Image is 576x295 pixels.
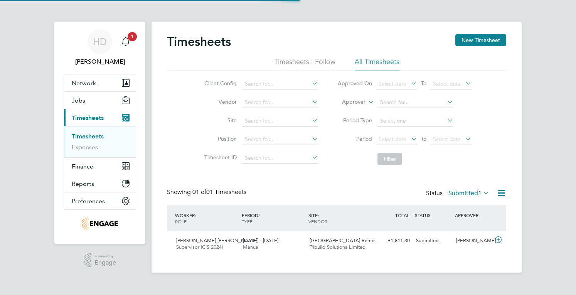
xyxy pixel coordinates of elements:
[455,34,506,46] button: New Timesheet
[242,134,318,145] input: Search for...
[192,188,246,196] span: 01 Timesheets
[337,117,372,124] label: Period Type
[243,237,278,244] span: [DATE] - [DATE]
[72,197,105,205] span: Preferences
[195,212,196,218] span: /
[64,29,136,66] a: HD[PERSON_NAME]
[258,212,260,218] span: /
[242,218,253,224] span: TYPE
[242,79,318,89] input: Search for...
[94,260,116,266] span: Engage
[202,135,237,142] label: Position
[337,135,372,142] label: Period
[64,192,136,209] button: Preferences
[167,34,231,49] h2: Timesheets
[377,116,453,126] input: Select one
[72,133,104,140] a: Timesheets
[72,163,93,170] span: Finance
[310,237,380,244] span: [GEOGRAPHIC_DATA] Remo…
[72,143,98,151] a: Expenses
[413,234,453,247] div: Submitted
[173,208,240,228] div: WORKER
[379,80,406,87] span: Select date
[242,116,318,126] input: Search for...
[419,78,429,88] span: To
[395,212,409,218] span: TOTAL
[64,175,136,192] button: Reports
[192,188,206,196] span: 01 of
[176,244,223,250] span: Supervisor (CIS 2024)
[64,92,136,109] button: Jobs
[64,126,136,157] div: Timesheets
[240,208,307,228] div: PERIOD
[167,188,248,196] div: Showing
[82,217,118,230] img: tribuildsolutions-logo-retina.png
[310,244,365,250] span: Tribuild Solutions Limited
[175,218,187,224] span: ROLE
[355,57,399,71] li: All Timesheets
[433,80,461,87] span: Select date
[377,97,453,108] input: Search for...
[448,189,489,197] label: Submitted
[308,218,327,224] span: VENDOR
[307,208,373,228] div: SITE
[54,22,145,244] nav: Main navigation
[72,114,104,121] span: Timesheets
[202,80,237,87] label: Client Config
[331,98,365,106] label: Approver
[202,98,237,105] label: Vendor
[84,253,116,268] a: Powered byEngage
[202,117,237,124] label: Site
[426,188,491,199] div: Status
[118,29,133,54] a: 1
[419,134,429,144] span: To
[377,153,402,165] button: Filter
[202,154,237,161] label: Timesheet ID
[274,57,335,71] li: Timesheets I Follow
[94,253,116,260] span: Powered by
[337,80,372,87] label: Approved On
[242,97,318,108] input: Search for...
[453,208,493,222] div: APPROVER
[379,136,406,143] span: Select date
[72,97,85,104] span: Jobs
[72,180,94,187] span: Reports
[72,79,96,87] span: Network
[64,74,136,91] button: Network
[64,158,136,175] button: Finance
[318,212,319,218] span: /
[242,153,318,164] input: Search for...
[64,57,136,66] span: Holly Dunnage
[243,244,259,250] span: Manual
[128,32,137,41] span: 1
[64,217,136,230] a: Go to home page
[413,208,453,222] div: STATUS
[93,37,107,47] span: HD
[433,136,461,143] span: Select date
[373,234,413,247] div: £1,811.30
[64,109,136,126] button: Timesheets
[453,234,493,247] div: [PERSON_NAME]
[478,189,482,197] span: 1
[176,237,257,244] span: [PERSON_NAME] [PERSON_NAME]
